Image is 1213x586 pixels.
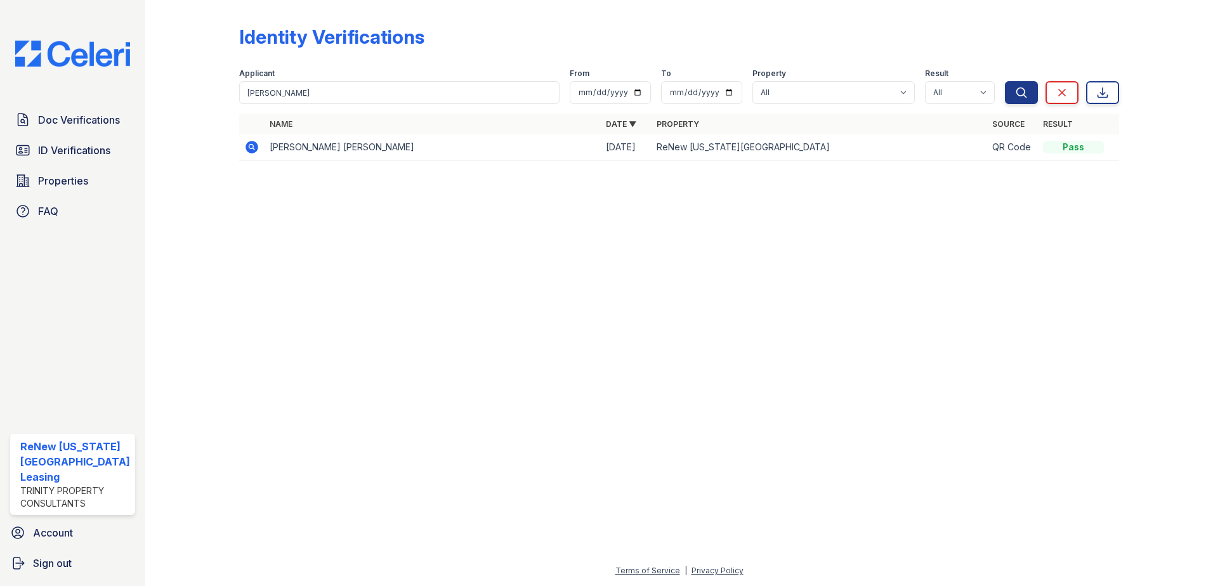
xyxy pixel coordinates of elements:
span: Account [33,525,73,540]
div: Pass [1043,141,1104,153]
div: | [685,566,687,575]
a: Result [1043,119,1073,129]
a: Name [270,119,292,129]
a: Properties [10,168,135,193]
span: Sign out [33,556,72,571]
label: To [661,68,671,79]
label: Result [925,68,948,79]
span: ID Verifications [38,143,110,158]
input: Search by name or phone number [239,81,560,104]
span: Properties [38,173,88,188]
a: Privacy Policy [692,566,744,575]
a: FAQ [10,199,135,224]
a: Property [657,119,699,129]
td: [PERSON_NAME] [PERSON_NAME] [265,134,601,160]
div: Identity Verifications [239,25,424,48]
div: Trinity Property Consultants [20,485,130,510]
label: Applicant [239,68,275,79]
a: Terms of Service [615,566,680,575]
td: ReNew [US_STATE][GEOGRAPHIC_DATA] [652,134,988,160]
a: Doc Verifications [10,107,135,133]
span: Doc Verifications [38,112,120,127]
img: CE_Logo_Blue-a8612792a0a2168367f1c8372b55b34899dd931a85d93a1a3d3e32e68fde9ad4.png [5,41,140,67]
td: QR Code [987,134,1038,160]
a: ID Verifications [10,138,135,163]
div: ReNew [US_STATE][GEOGRAPHIC_DATA] Leasing [20,439,130,485]
a: Source [992,119,1025,129]
label: Property [752,68,786,79]
a: Account [5,520,140,545]
label: From [570,68,589,79]
a: Sign out [5,550,140,576]
td: [DATE] [601,134,652,160]
a: Date ▼ [606,119,636,129]
span: FAQ [38,204,58,219]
